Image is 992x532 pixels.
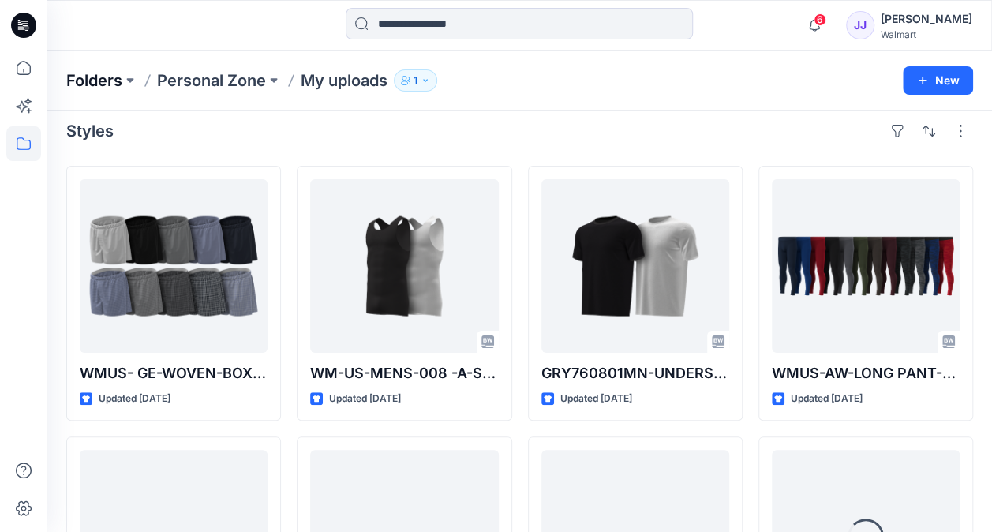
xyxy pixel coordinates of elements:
div: Walmart [881,28,972,40]
a: Folders [66,69,122,92]
a: WMUS-AW-LONG PANT-(KE1315)-N1-3D [772,179,960,353]
button: 1 [394,69,437,92]
h4: Styles [66,122,114,140]
p: Updated [DATE] [791,391,863,407]
p: WM-US-MENS-008 -A-SHIRT-[PERSON_NAME]-N3-3D [310,362,498,384]
div: JJ [846,11,874,39]
p: Updated [DATE] [329,391,401,407]
p: WMUS- GE-WOVEN-BOXER-N2 [80,362,268,384]
p: WMUS-AW-LONG PANT-(KE1315)-N1-3D [772,362,960,384]
button: New [903,66,973,95]
a: Personal Zone [157,69,266,92]
p: GRY760801MN-UNDERSHIRT-3D [541,362,729,384]
p: Updated [DATE] [99,391,170,407]
p: My uploads [301,69,387,92]
a: GRY760801MN-UNDERSHIRT-3D [541,179,729,353]
a: WMUS- GE-WOVEN-BOXER-N2 [80,179,268,353]
div: [PERSON_NAME] [881,9,972,28]
p: 1 [414,72,417,89]
span: 6 [814,13,826,26]
p: Updated [DATE] [560,391,632,407]
a: WM-US-MENS-008 -A-SHIRT-GEOGE-N3-3D [310,179,498,353]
